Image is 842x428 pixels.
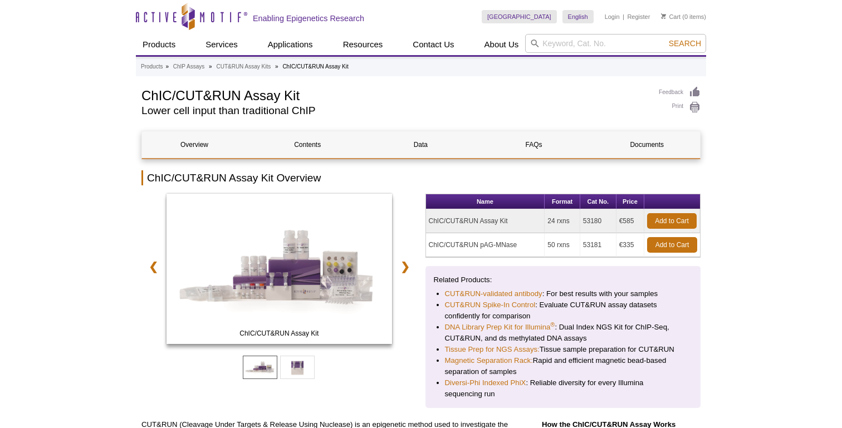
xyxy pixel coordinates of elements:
a: ❮ [141,254,165,279]
a: CUT&RUN Assay Kits [216,62,271,72]
td: 53181 [580,233,616,257]
li: » [209,63,212,70]
a: DNA Library Prep Kit for Illumina® [445,322,555,333]
li: : Dual Index NGS Kit for ChIP-Seq, CUT&RUN, and ds methylated DNA assays [445,322,682,344]
a: Contact Us [406,34,461,55]
a: CUT&RUN-validated antibody [445,288,542,299]
a: Documents [595,131,699,158]
a: Data [368,131,473,158]
li: » [165,63,169,70]
input: Keyword, Cat. No. [525,34,706,53]
li: (0 items) [661,10,706,23]
li: : Evaluate CUT&RUN assay datasets confidently for comparison [445,299,682,322]
td: 50 rxns [545,233,580,257]
li: » [275,63,278,70]
td: €585 [616,209,644,233]
li: Tissue sample preparation for CUT&RUN [445,344,682,355]
td: 24 rxns [545,209,580,233]
a: Contents [255,131,360,158]
td: ChIC/CUT&RUN pAG-MNase [426,233,545,257]
h2: Lower cell input than traditional ChIP [141,106,648,116]
button: Search [665,38,704,48]
th: Format [545,194,580,209]
h2: Enabling Epigenetics Research [253,13,364,23]
a: Applications [261,34,320,55]
a: Cart [661,13,681,21]
a: Register [627,13,650,21]
h2: ChIC/CUT&RUN Assay Kit Overview [141,170,701,185]
a: Overview [142,131,247,158]
a: Login [605,13,620,21]
img: Your Cart [661,13,666,19]
a: CUT&RUN Spike-In Control [445,299,536,311]
p: Related Products: [434,274,693,286]
span: ChIC/CUT&RUN Assay Kit [169,328,389,339]
a: Products [141,62,163,72]
a: Products [136,34,182,55]
a: Feedback [659,86,701,99]
li: Rapid and efficient magnetic bead-based separation of samples [445,355,682,377]
span: Search [669,39,701,48]
th: Cat No. [580,194,616,209]
a: ❯ [393,254,417,279]
th: Price [616,194,644,209]
sup: ® [550,321,555,328]
a: Resources [336,34,390,55]
a: English [562,10,594,23]
li: ChIC/CUT&RUN Assay Kit [282,63,348,70]
td: €335 [616,233,644,257]
a: ChIP Assays [173,62,205,72]
a: FAQs [482,131,586,158]
a: [GEOGRAPHIC_DATA] [482,10,557,23]
h1: ChIC/CUT&RUN Assay Kit [141,86,648,103]
a: About Us [478,34,526,55]
td: ChIC/CUT&RUN Assay Kit [426,209,545,233]
li: : Reliable diversity for every Illumina sequencing run [445,377,682,400]
img: ChIC/CUT&RUN Assay Kit [167,194,392,344]
a: ChIC/CUT&RUN Assay Kit [167,194,392,347]
li: : For best results with your samples [445,288,682,299]
a: Diversi-Phi Indexed PhiX [445,377,526,388]
a: Tissue Prep for NGS Assays: [445,344,540,355]
a: Add to Cart [647,213,697,229]
a: Services [199,34,244,55]
a: Add to Cart [647,237,697,253]
th: Name [426,194,545,209]
a: Print [659,101,701,114]
li: | [623,10,624,23]
td: 53180 [580,209,616,233]
a: Magnetic Separation Rack: [445,355,533,366]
